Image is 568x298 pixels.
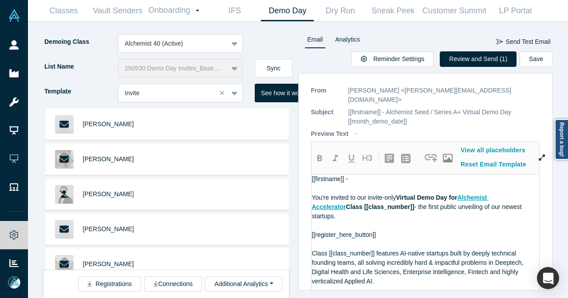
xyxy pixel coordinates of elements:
[205,276,282,292] button: Additional Analytics
[312,231,376,238] span: [[register_here_button]]
[8,9,20,22] img: Alchemist Vault Logo
[332,34,363,48] a: Analytics
[440,51,517,67] button: Review and Send (1)
[367,0,419,21] a: Sneak Peek
[496,34,551,50] button: Send Test Email
[37,0,90,21] a: Classes
[456,157,532,172] button: Reset Email Template
[396,194,457,201] span: Virtual Demo Day for
[312,203,524,220] span: - the first public unveiling of our newest startups.
[314,0,367,21] a: Dry Run
[348,108,540,126] p: [[firstname]] - Alchemist Seed / Series A+ Virtual Demo Day [[month_demo_date]]
[355,129,357,139] p: -
[351,51,434,67] button: Reminder Settings
[312,194,396,201] span: You're invited to our invite-only
[261,0,314,21] a: Demo Day
[312,175,348,182] span: [[firstname]] -
[78,276,141,292] button: Registrations
[83,260,134,267] a: [PERSON_NAME]
[311,129,349,139] p: Preview Text
[398,151,414,166] button: create uolbg-list-item
[419,0,489,21] a: Customer Summit
[312,250,525,285] span: Class [[class_number]] features AI-native startups built by deeply technical founding teams, all ...
[520,51,552,67] button: Save
[348,86,540,104] p: [PERSON_NAME] <[PERSON_NAME][EMAIL_ADDRESS][DOMAIN_NAME]>
[8,276,20,289] img: Mia Scott's Account
[43,59,118,74] label: List Name
[359,151,375,166] button: H3
[83,225,134,232] a: [PERSON_NAME]
[311,86,342,104] p: From
[304,34,326,48] a: Email
[83,120,134,128] a: [PERSON_NAME]
[144,276,202,292] button: Connections
[346,203,414,210] span: Class [[class_number]]
[555,119,568,160] a: Report a bug!
[255,84,314,102] button: See how it works
[255,59,292,77] button: Sync
[90,0,145,21] a: Vault Senders
[489,0,542,21] a: LP Portal
[145,0,208,21] a: Onboarding
[208,0,261,21] a: IFS
[43,34,118,50] label: Demoing Class
[311,108,342,126] p: Subject
[83,190,134,197] a: [PERSON_NAME]
[43,84,118,99] label: Template
[83,155,134,163] a: [PERSON_NAME]
[456,143,531,158] button: View all placeholders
